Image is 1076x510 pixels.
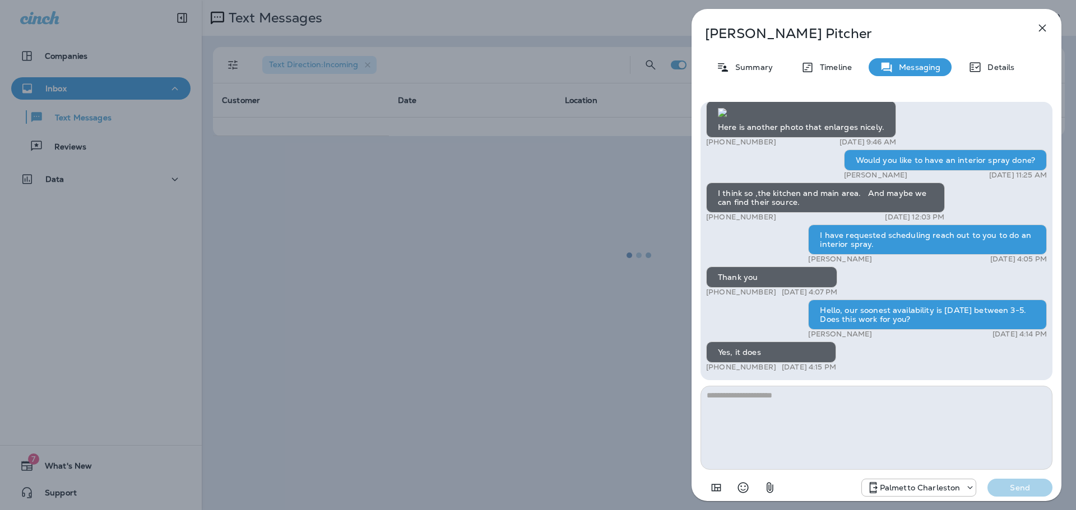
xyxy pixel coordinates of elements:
div: +1 (843) 277-8322 [862,481,976,494]
p: Summary [730,63,773,72]
p: [DATE] 4:15 PM [782,363,836,372]
p: Details [982,63,1014,72]
img: twilio-download [718,108,727,117]
button: Add in a premade template [705,476,727,499]
p: [PHONE_NUMBER] [706,288,776,297]
p: [DATE] 11:25 AM [989,171,1047,180]
p: [DATE] 4:07 PM [782,288,837,297]
div: Yes, it does [706,341,836,363]
p: Timeline [814,63,852,72]
p: [DATE] 9:46 AM [840,138,896,147]
p: [DATE] 4:05 PM [990,255,1047,264]
button: Select an emoji [732,476,754,499]
div: I think so ,the kitchen and main area. And maybe we can find their source. [706,183,945,213]
p: [DATE] 12:03 PM [885,213,944,222]
p: [PHONE_NUMBER] [706,213,776,222]
p: [DATE] 4:14 PM [992,330,1047,339]
div: Thank you [706,266,837,288]
p: [PERSON_NAME] [808,255,872,264]
p: Messaging [893,63,940,72]
p: [PHONE_NUMBER] [706,138,776,147]
div: Would you like to have an interior spray done? [844,149,1047,171]
p: Palmetto Charleston [880,483,961,492]
div: Here is another photo that enlarges nicely. [706,101,896,138]
p: [PHONE_NUMBER] [706,363,776,372]
div: I have requested scheduling reach out to you to do an interior spray. [808,224,1047,255]
p: [PERSON_NAME] [844,171,908,180]
p: [PERSON_NAME] Pitcher [705,26,1011,41]
p: [PERSON_NAME] [808,330,872,339]
div: Hello, our soonest availability is [DATE] between 3-5. Does this work for you? [808,300,1047,330]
